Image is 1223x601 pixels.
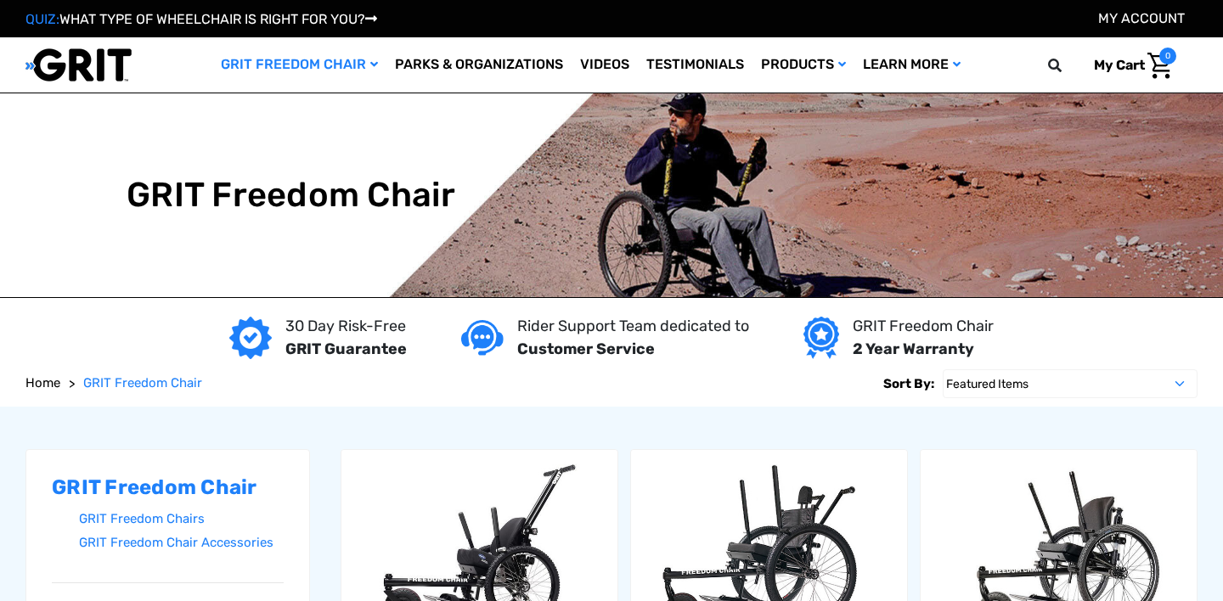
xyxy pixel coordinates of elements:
[52,475,284,500] h2: GRIT Freedom Chair
[853,340,974,358] strong: 2 Year Warranty
[461,320,504,355] img: Customer service
[1056,48,1081,83] input: Search
[25,11,59,27] span: QUIZ:
[25,375,60,390] span: Home
[285,315,407,338] p: 30 Day Risk-Free
[83,375,202,390] span: GRIT Freedom Chair
[752,37,854,93] a: Products
[1098,10,1185,26] a: Account
[386,37,572,93] a: Parks & Organizations
[638,37,752,93] a: Testimonials
[83,374,202,393] a: GRIT Freedom Chair
[1081,48,1176,83] a: Cart with 0 items
[229,317,272,359] img: GRIT Guarantee
[79,507,284,531] a: GRIT Freedom Chairs
[25,374,60,393] a: Home
[212,37,386,93] a: GRIT Freedom Chair
[1147,53,1172,79] img: Cart
[1159,48,1176,65] span: 0
[79,531,284,555] a: GRIT Freedom Chair Accessories
[25,11,377,27] a: QUIZ:WHAT TYPE OF WHEELCHAIR IS RIGHT FOR YOU?
[517,315,749,338] p: Rider Support Team dedicated to
[853,315,994,338] p: GRIT Freedom Chair
[883,369,934,398] label: Sort By:
[572,37,638,93] a: Videos
[517,340,655,358] strong: Customer Service
[285,340,407,358] strong: GRIT Guarantee
[25,48,132,82] img: GRIT All-Terrain Wheelchair and Mobility Equipment
[854,37,969,93] a: Learn More
[803,317,838,359] img: Year warranty
[127,175,456,216] h1: GRIT Freedom Chair
[1094,57,1145,73] span: My Cart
